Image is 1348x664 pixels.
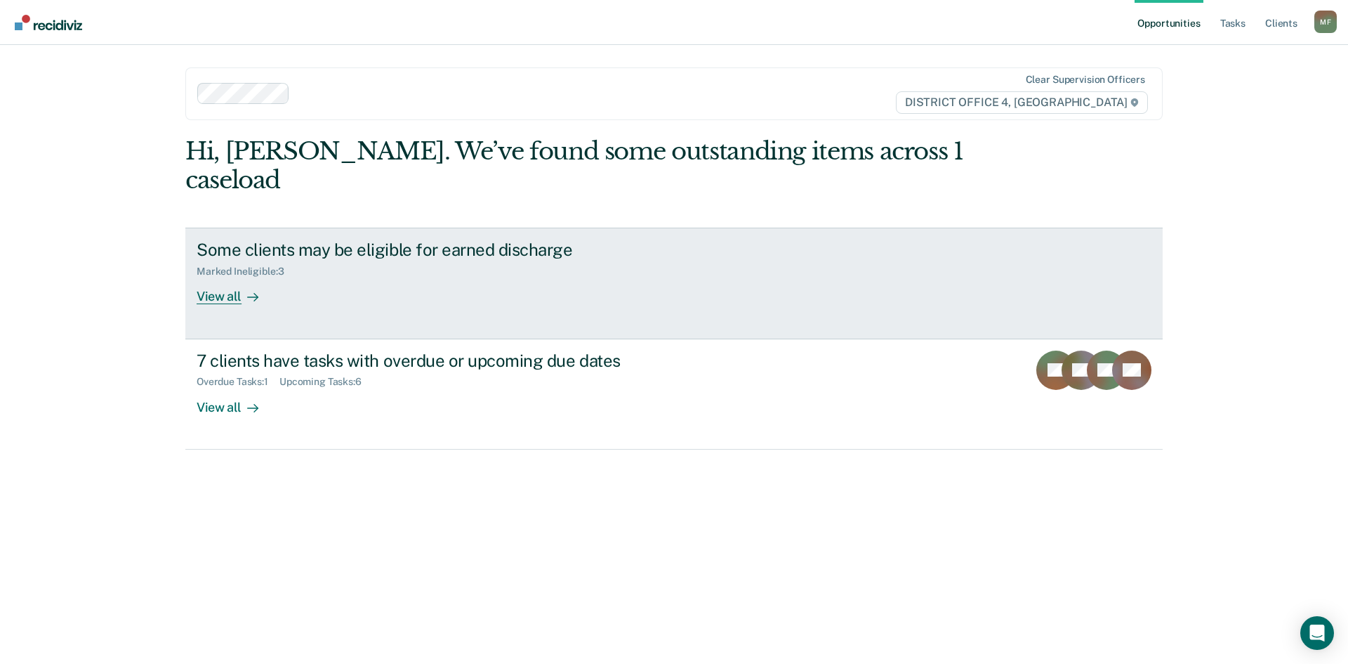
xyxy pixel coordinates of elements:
[197,240,689,260] div: Some clients may be eligible for earned discharge
[1314,11,1337,33] div: M F
[1026,74,1145,86] div: Clear supervision officers
[1300,616,1334,650] div: Open Intercom Messenger
[197,278,275,305] div: View all
[896,91,1148,114] span: DISTRICT OFFICE 4, [GEOGRAPHIC_DATA]
[1314,11,1337,33] button: Profile dropdown button
[197,266,295,278] div: Marked Ineligible : 3
[185,339,1163,450] a: 7 clients have tasks with overdue or upcoming due datesOverdue Tasks:1Upcoming Tasks:6View all
[197,376,279,388] div: Overdue Tasks : 1
[197,351,689,371] div: 7 clients have tasks with overdue or upcoming due dates
[185,137,967,195] div: Hi, [PERSON_NAME]. We’ve found some outstanding items across 1 caseload
[197,388,275,415] div: View all
[15,15,82,30] img: Recidiviz
[185,228,1163,339] a: Some clients may be eligible for earned dischargeMarked Ineligible:3View all
[279,376,373,388] div: Upcoming Tasks : 6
